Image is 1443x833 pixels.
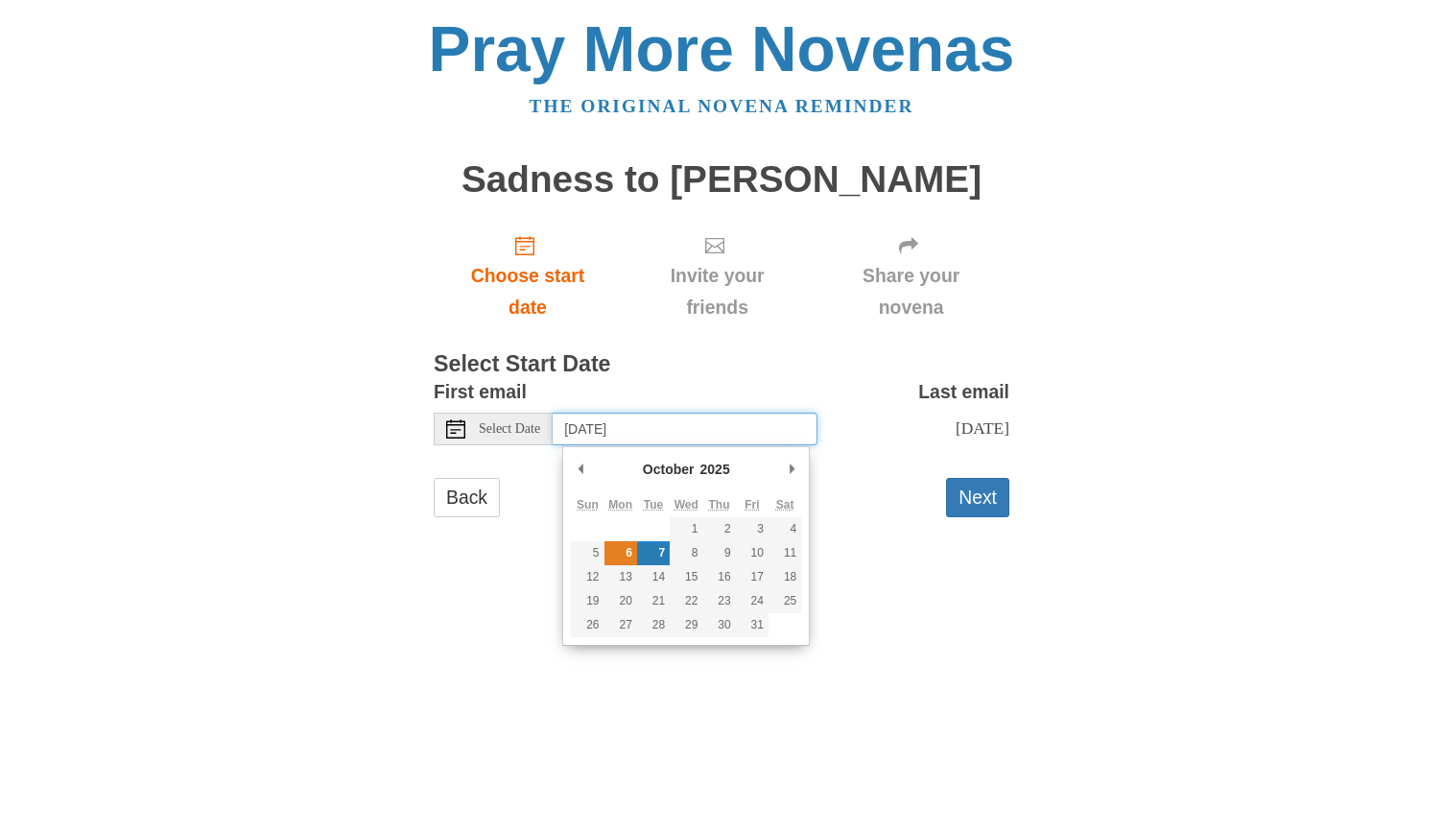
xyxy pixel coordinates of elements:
abbr: Thursday [709,498,730,512]
button: 7 [637,541,670,565]
a: The original novena reminder [530,96,914,116]
button: Previous Month [571,455,590,484]
button: 22 [670,589,702,613]
abbr: Monday [608,498,632,512]
button: 10 [736,541,769,565]
span: Select Date [479,422,540,436]
button: 9 [702,541,735,565]
abbr: Tuesday [644,498,663,512]
button: 21 [637,589,670,613]
abbr: Sunday [577,498,599,512]
button: 31 [736,613,769,637]
abbr: Friday [745,498,759,512]
button: 4 [769,517,801,541]
button: 16 [702,565,735,589]
button: 8 [670,541,702,565]
button: 14 [637,565,670,589]
span: [DATE] [956,418,1009,438]
button: 15 [670,565,702,589]
abbr: Saturday [776,498,794,512]
div: Click "Next" to confirm your start date first. [622,219,813,333]
div: Click "Next" to confirm your start date first. [813,219,1009,333]
button: 11 [769,541,801,565]
button: 1 [670,517,702,541]
button: 24 [736,589,769,613]
abbr: Wednesday [674,498,698,512]
div: October [640,455,698,484]
a: Back [434,478,500,517]
button: 20 [604,589,637,613]
button: 17 [736,565,769,589]
label: Last email [918,376,1009,408]
h3: Select Start Date [434,352,1009,377]
a: Pray More Novenas [429,13,1015,84]
a: Choose start date [434,219,622,333]
button: 19 [571,589,603,613]
button: Next Month [782,455,801,484]
button: 2 [702,517,735,541]
div: 2025 [698,455,733,484]
span: Invite your friends [641,260,793,323]
input: Use the arrow keys to pick a date [553,413,817,445]
button: 18 [769,565,801,589]
span: Share your novena [832,260,990,323]
button: 12 [571,565,603,589]
button: 25 [769,589,801,613]
button: 26 [571,613,603,637]
button: 13 [604,565,637,589]
button: Next [946,478,1009,517]
button: 28 [637,613,670,637]
button: 29 [670,613,702,637]
button: 30 [702,613,735,637]
button: 5 [571,541,603,565]
h1: Sadness to [PERSON_NAME] [434,159,1009,201]
button: 3 [736,517,769,541]
label: First email [434,376,527,408]
button: 23 [702,589,735,613]
button: 27 [604,613,637,637]
span: Choose start date [453,260,603,323]
button: 6 [604,541,637,565]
